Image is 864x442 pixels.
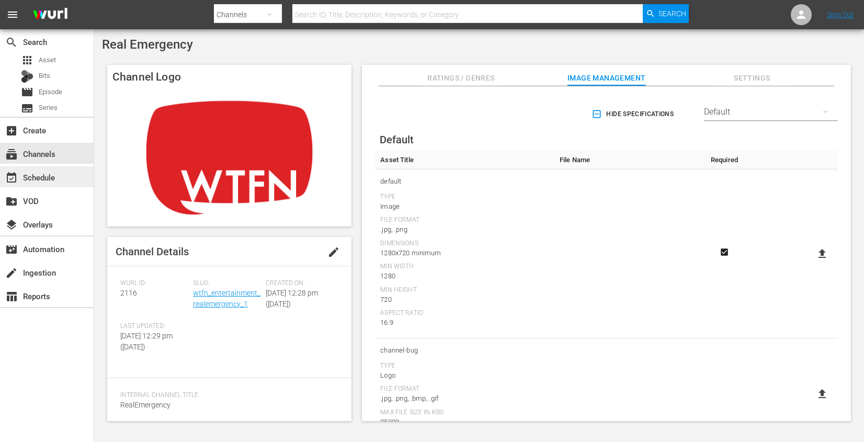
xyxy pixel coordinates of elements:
span: Last Updated: [120,322,188,331]
span: Automation [5,243,18,256]
div: Dimensions [380,240,549,248]
span: Settings [713,72,791,85]
a: Sign Out [827,10,854,19]
div: Min Width [380,263,549,271]
div: .jpg, .png, .bmp, .gif [380,393,549,404]
div: File Format [380,216,549,224]
button: edit [321,240,346,265]
span: [DATE] 12:29 pm ([DATE]) [120,332,173,351]
span: channel-bug [380,344,549,357]
div: 16:9 [380,318,549,328]
button: Hide Specifications [589,99,678,129]
div: .jpg, .png [380,224,549,235]
span: Real Emergency [102,37,193,52]
span: Slug: [193,279,260,288]
img: Real Emergency [107,89,351,226]
span: Bits [39,71,50,81]
span: Schedule [5,172,18,184]
span: Search [5,36,18,49]
span: VOD [5,195,18,208]
h4: Channel Logo [107,65,351,89]
div: 25000 [380,417,549,427]
span: Episode [39,87,62,97]
div: Image [380,201,549,212]
div: Logo [380,370,549,381]
div: 720 [380,294,549,305]
span: Image Management [567,72,646,85]
div: File Format [380,385,549,393]
span: Ingestion [5,267,18,279]
span: Asset [21,54,33,66]
span: 2116 [120,289,137,297]
span: Asset [39,55,56,65]
span: Series [21,102,33,115]
div: Min Height [380,286,549,294]
span: RealEmergency [120,401,170,409]
div: Aspect Ratio [380,309,549,318]
span: Search [658,4,686,23]
span: default [380,175,549,188]
span: Ratings / Genres [422,72,500,85]
span: Internal Channel Title: [120,391,333,400]
span: Channels [5,148,18,161]
div: Type [380,193,549,201]
th: File Name [554,151,705,169]
span: Wurl ID: [120,279,188,288]
span: menu [6,8,19,21]
div: Bits [21,70,33,83]
span: Default [380,133,414,146]
span: Episode [21,86,33,98]
div: Type [380,362,549,370]
span: Overlays [5,219,18,231]
span: Hide Specifications [594,109,674,120]
span: Series [39,103,58,113]
span: [DATE] 12:28 pm ([DATE]) [266,289,318,308]
th: Asset Title [375,151,554,169]
span: Created On: [266,279,333,288]
div: 1280 [380,271,549,281]
span: Reports [5,290,18,303]
span: Create [5,124,18,137]
span: Channel Details [116,245,189,258]
div: Default [704,97,838,127]
button: Search [643,4,689,23]
div: 1280x720 minimum [380,248,549,258]
div: Max File Size In Kbs [380,409,549,417]
span: edit [327,246,340,258]
img: ans4CAIJ8jUAAAAAAAAAAAAAAAAAAAAAAAAgQb4GAAAAAAAAAAAAAAAAAAAAAAAAJMjXAAAAAAAAAAAAAAAAAAAAAAAAgAT5G... [25,3,75,27]
svg: Required [718,247,731,257]
a: wtfn_entertainment_realemergency_1 [193,289,260,308]
th: Required [705,151,743,169]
